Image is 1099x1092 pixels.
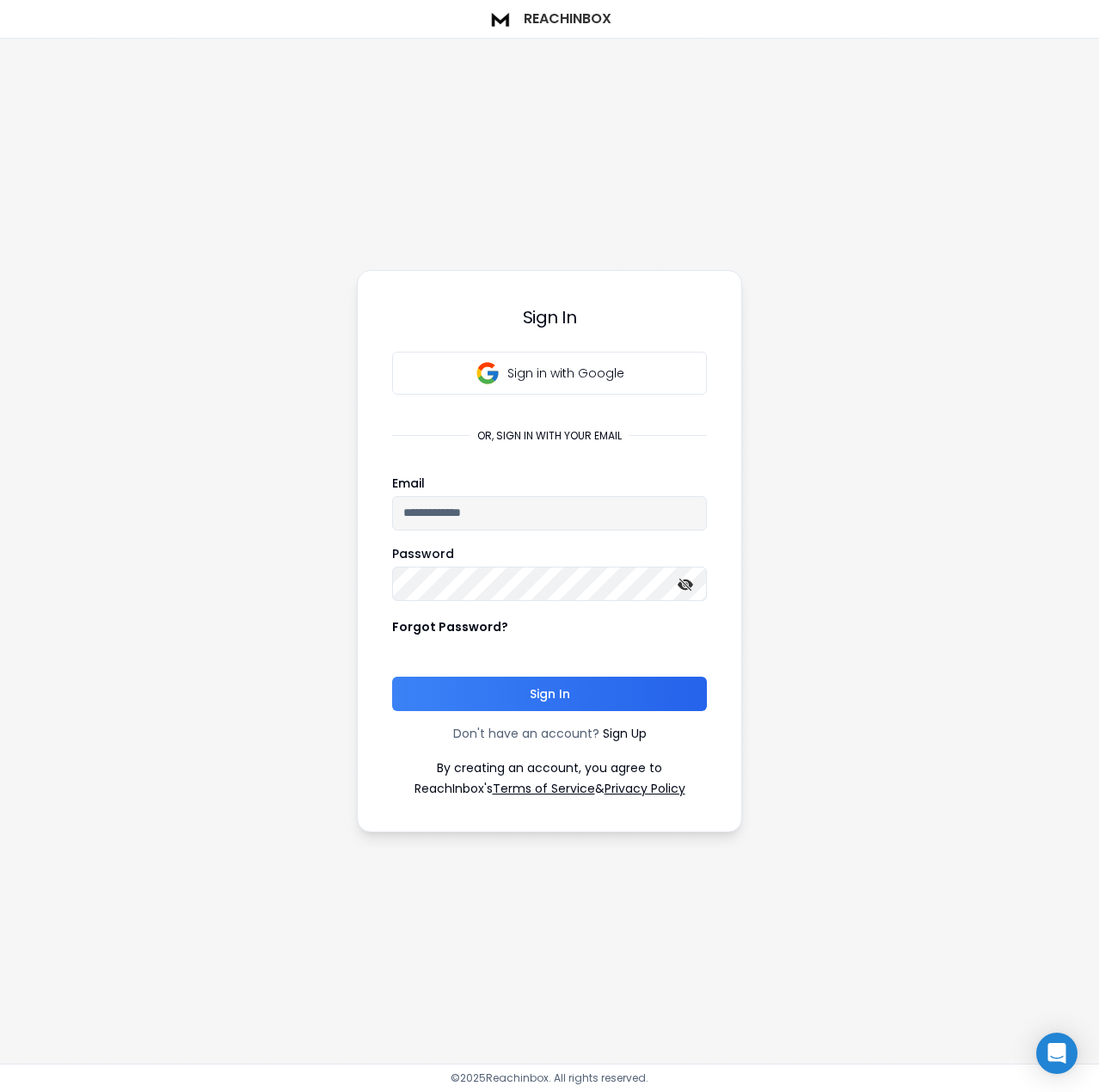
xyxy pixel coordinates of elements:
[470,429,629,443] p: or, sign in with your email
[392,548,454,560] label: Password
[605,780,685,797] a: Privacy Policy
[603,725,647,742] a: Sign Up
[437,759,662,776] p: By creating an account, you agree to
[392,305,707,329] h3: Sign In
[493,780,595,797] a: Terms of Service
[488,7,513,31] img: logo
[392,618,508,635] p: Forgot Password?
[1036,1033,1078,1074] div: Open Intercom Messenger
[453,725,599,742] p: Don't have an account?
[451,1071,648,1085] p: © 2025 Reachinbox. All rights reserved.
[488,7,611,31] a: ReachInbox
[392,477,425,489] label: Email
[524,9,611,29] h1: ReachInbox
[414,780,685,797] p: ReachInbox's &
[392,677,707,711] button: Sign In
[507,365,624,382] p: Sign in with Google
[392,352,707,395] button: Sign in with Google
